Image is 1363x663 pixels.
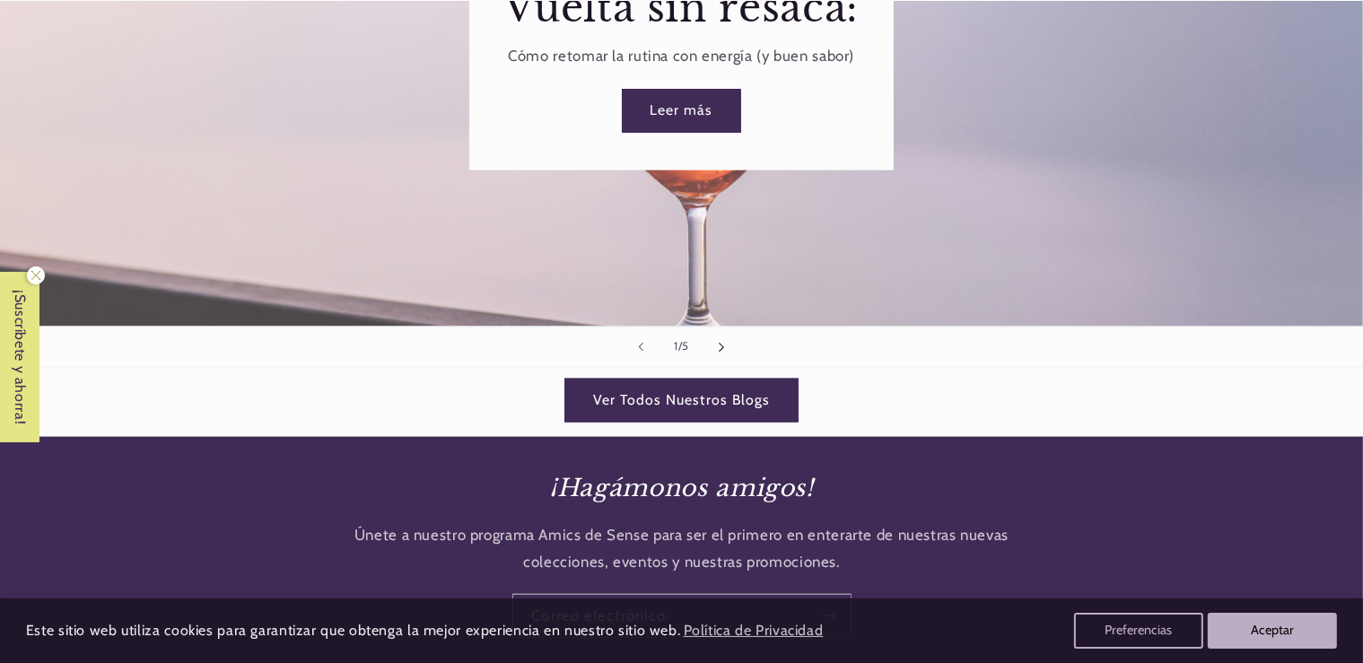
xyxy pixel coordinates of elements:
[564,379,798,423] a: Ver Todos Nuestros Blogs
[509,43,855,70] p: Cómo retomar la rutina con energía (y buen sabor)
[703,327,742,367] button: Diapositiva siguiente
[2,272,39,442] span: ¡Suscríbete y ahorra!
[808,594,850,638] button: Suscribirse
[682,337,689,356] span: 5
[352,522,1011,575] p: Únete a nuestro programa Amics de Sense para ser el primero en enterarte de nuestras nuevas colec...
[678,337,683,356] span: /
[549,473,814,502] em: ¡Hagámonos amigos!
[1208,613,1337,649] button: Aceptar
[621,327,660,367] button: Diapositiva anterior
[1074,613,1203,649] button: Preferencias
[26,622,681,639] span: Este sitio web utiliza cookies para garantizar que obtenga la mejor experiencia en nuestro sitio ...
[622,89,741,133] a: Leer más
[680,615,826,647] a: Política de Privacidad (opens in a new tab)
[674,337,678,356] span: 1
